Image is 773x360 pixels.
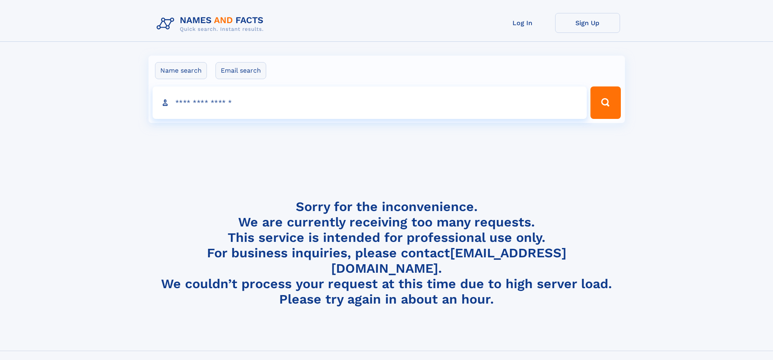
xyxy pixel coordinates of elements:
[155,62,207,79] label: Name search
[153,86,587,119] input: search input
[590,86,620,119] button: Search Button
[153,13,270,35] img: Logo Names and Facts
[153,199,620,307] h4: Sorry for the inconvenience. We are currently receiving too many requests. This service is intend...
[331,245,566,276] a: [EMAIL_ADDRESS][DOMAIN_NAME]
[555,13,620,33] a: Sign Up
[490,13,555,33] a: Log In
[215,62,266,79] label: Email search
